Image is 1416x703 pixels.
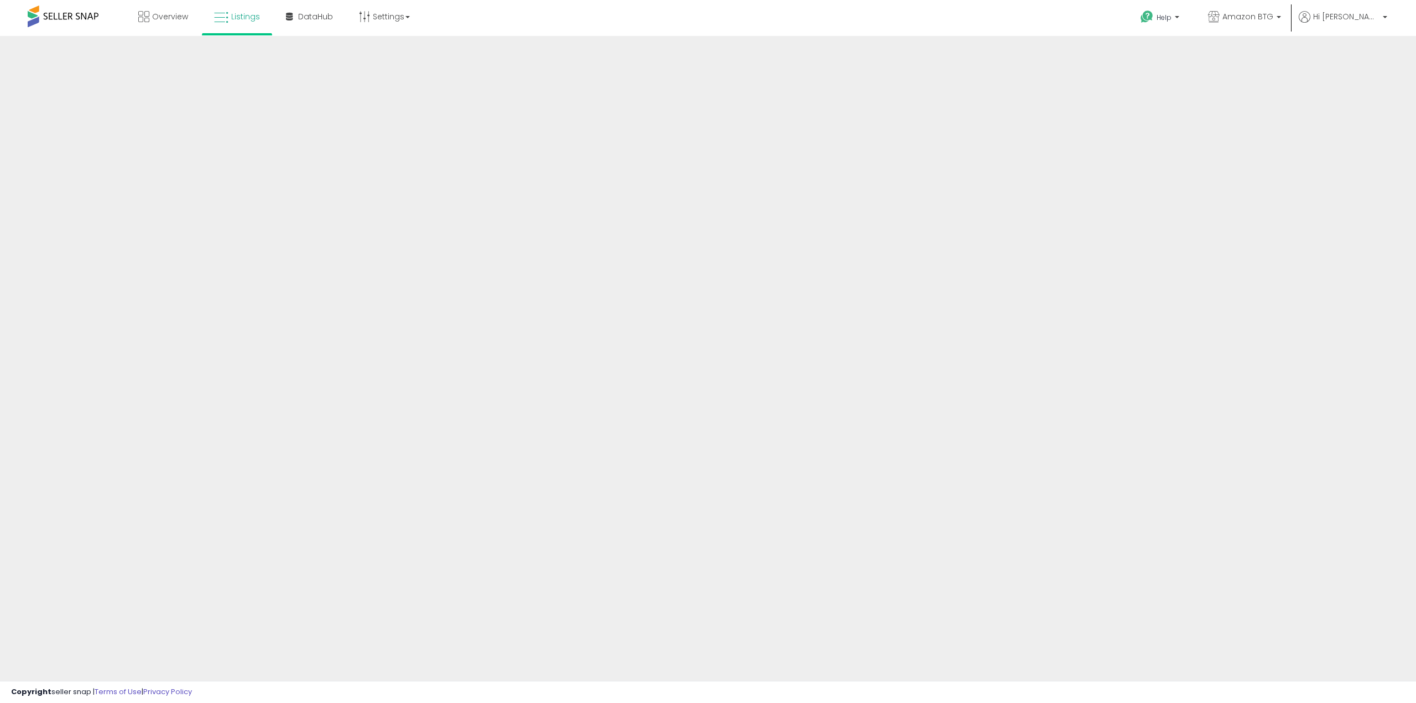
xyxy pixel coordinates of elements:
[1132,2,1190,36] a: Help
[152,11,188,22] span: Overview
[1222,11,1273,22] span: Amazon BTG
[1299,11,1387,36] a: Hi [PERSON_NAME]
[1140,10,1154,24] i: Get Help
[231,11,260,22] span: Listings
[298,11,333,22] span: DataHub
[1157,13,1172,22] span: Help
[1313,11,1379,22] span: Hi [PERSON_NAME]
